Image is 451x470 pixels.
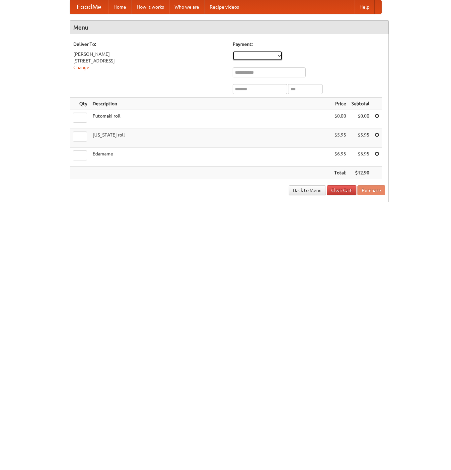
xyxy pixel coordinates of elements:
a: Change [73,65,89,70]
td: Edamame [90,148,332,167]
th: Subtotal [349,98,372,110]
td: $0.00 [349,110,372,129]
td: [US_STATE] roll [90,129,332,148]
td: $6.95 [349,148,372,167]
a: Clear Cart [327,185,356,195]
a: Help [354,0,375,14]
a: How it works [131,0,169,14]
td: $0.00 [332,110,349,129]
h5: Deliver To: [73,41,226,47]
td: $5.95 [349,129,372,148]
td: $6.95 [332,148,349,167]
td: $5.95 [332,129,349,148]
div: [PERSON_NAME] [73,51,226,57]
th: Description [90,98,332,110]
th: Qty [70,98,90,110]
th: Total: [332,167,349,179]
h5: Payment: [233,41,385,47]
th: Price [332,98,349,110]
a: FoodMe [70,0,108,14]
td: Futomaki roll [90,110,332,129]
h4: Menu [70,21,389,34]
a: Back to Menu [289,185,326,195]
a: Who we are [169,0,204,14]
th: $12.90 [349,167,372,179]
div: [STREET_ADDRESS] [73,57,226,64]
button: Purchase [357,185,385,195]
a: Home [108,0,131,14]
a: Recipe videos [204,0,244,14]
